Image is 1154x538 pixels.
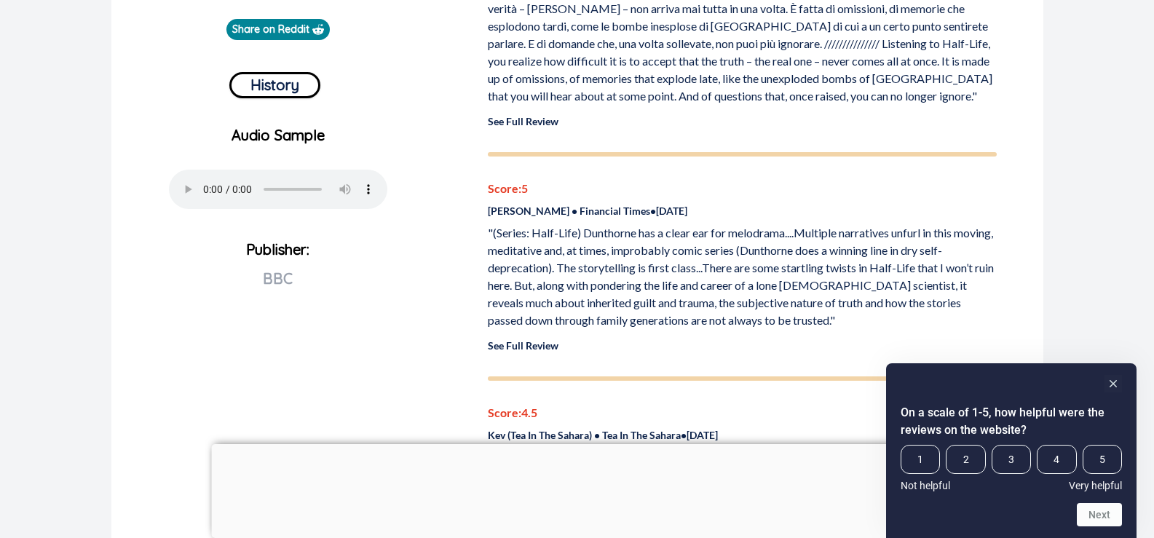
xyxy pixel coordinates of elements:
[488,203,997,218] p: [PERSON_NAME] • Financial Times • [DATE]
[123,235,434,340] p: Publisher:
[1104,375,1122,392] button: Hide survey
[901,445,940,474] span: 1
[901,375,1122,526] div: On a scale of 1-5, how helpful were the reviews on the website? Select an option from 1 to 5, wit...
[211,444,943,534] iframe: Advertisement
[229,72,320,98] button: History
[1083,445,1122,474] span: 5
[229,66,320,98] a: History
[992,445,1031,474] span: 3
[263,269,293,288] span: BBC
[488,427,997,443] p: Kev (Tea In The Sahara) • Tea In The Sahara • [DATE]
[901,445,1122,491] div: On a scale of 1-5, how helpful were the reviews on the website? Select an option from 1 to 5, wit...
[901,480,950,491] span: Not helpful
[123,124,434,146] p: Audio Sample
[488,180,997,197] p: Score: 5
[1069,480,1122,491] span: Very helpful
[488,404,997,422] p: Score: 4.5
[488,224,997,329] p: "(Series: Half-Life) Dunthorne has a clear ear for melodrama....Multiple narratives unfurl in thi...
[901,404,1122,439] h2: On a scale of 1-5, how helpful were the reviews on the website? Select an option from 1 to 5, wit...
[488,115,558,127] a: See Full Review
[1037,445,1076,474] span: 4
[946,445,985,474] span: 2
[1077,503,1122,526] button: Next question
[226,19,330,40] a: Share on Reddit
[488,339,558,352] a: See Full Review
[169,170,387,209] audio: Your browser does not support the audio element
